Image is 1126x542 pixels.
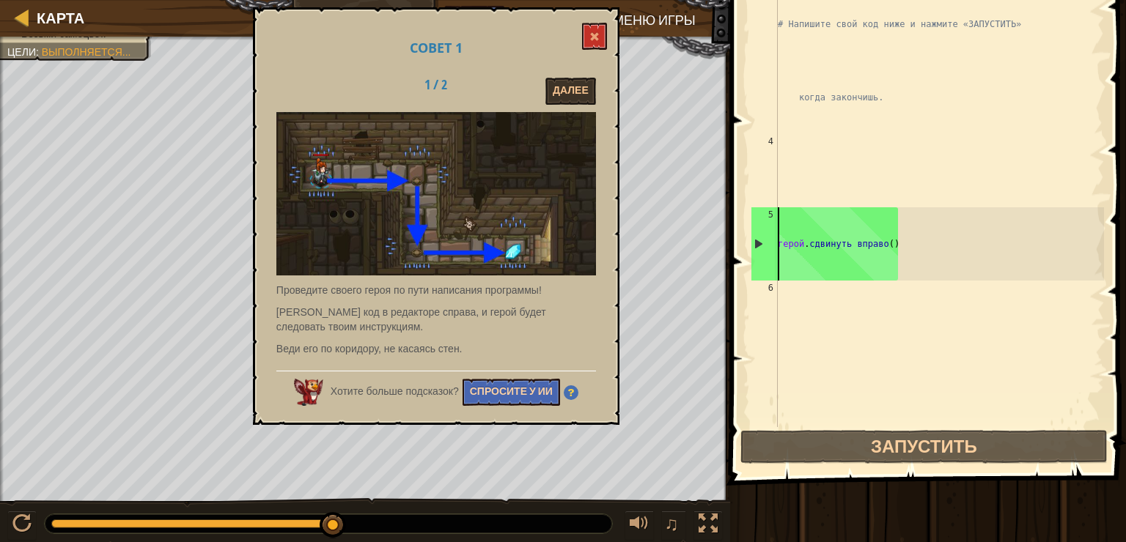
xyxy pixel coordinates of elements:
[276,112,596,275] img: Подземелья Китгарда
[661,511,686,541] button: ♫
[564,385,578,400] img: Подсказка
[613,11,696,30] span: Меню игры
[693,511,723,541] button: Переключить в полноэкранный режим
[463,379,560,406] button: Спросите у ИИ
[331,385,459,397] span: Хотите больше подсказок?
[585,6,704,40] button: Меню игры
[294,379,323,405] img: ИИ
[276,305,596,334] p: [PERSON_NAME] код в редакторе справа, и герой будет следовать твоим инструкциям.
[7,46,36,58] span: Цели
[410,39,463,56] span: Совет 1
[42,46,131,58] span: Выполняется...
[7,511,37,541] button: Ctrl + P: Пауза
[740,430,1108,464] button: Запустить
[276,341,596,356] p: Веди его по коридору, не касаясь стен.
[276,283,596,297] p: Проведите своего героя по пути написания программы!
[37,8,84,28] span: Карта
[36,46,42,58] span: :
[545,78,596,105] button: Далее
[751,134,778,207] div: 4
[751,207,778,281] div: 5
[390,78,482,92] h2: 1 / 2
[751,281,778,354] div: 6
[29,8,84,28] a: Карта
[664,513,679,535] span: ♫
[625,511,654,541] button: Регулировать громкость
